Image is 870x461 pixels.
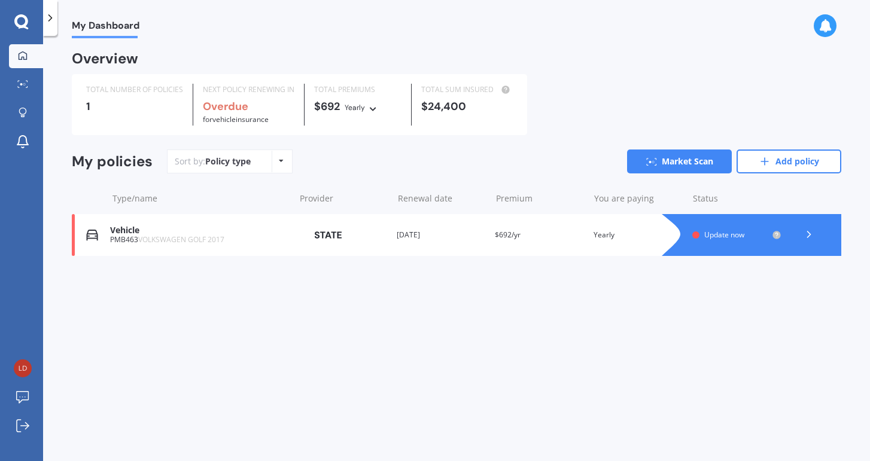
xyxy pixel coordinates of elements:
div: Vehicle [110,225,288,236]
div: Policy type [205,155,251,167]
img: Vehicle [86,229,98,241]
div: Sort by: [175,155,251,167]
a: Add policy [737,149,841,173]
div: Premium [496,193,585,204]
span: My Dashboard [72,20,139,36]
div: Yearly [345,102,365,114]
div: You are paying [594,193,683,204]
div: Overview [72,53,138,65]
div: $692 [314,100,401,114]
div: PMB463 [110,236,288,244]
img: d0afa7d9b6ef219fd2400ed1180e8b94 [14,359,32,377]
div: 1 [86,100,183,112]
div: Renewal date [398,193,486,204]
a: Market Scan [627,149,732,173]
div: Type/name [112,193,290,204]
div: [DATE] [397,229,486,241]
span: Update now [704,230,744,240]
span: VOLKSWAGEN GOLF 2017 [138,234,224,245]
div: Yearly [594,229,683,241]
div: TOTAL PREMIUMS [314,84,401,96]
div: TOTAL SUM INSURED [421,84,513,96]
div: Provider [300,193,388,204]
div: Status [693,193,781,204]
img: State [298,224,358,246]
span: $692/yr [495,230,521,240]
b: Overdue [203,99,248,114]
div: NEXT POLICY RENEWING IN [203,84,294,96]
div: $24,400 [421,100,513,112]
span: for Vehicle insurance [203,114,269,124]
div: My policies [72,153,153,170]
div: TOTAL NUMBER OF POLICIES [86,84,183,96]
